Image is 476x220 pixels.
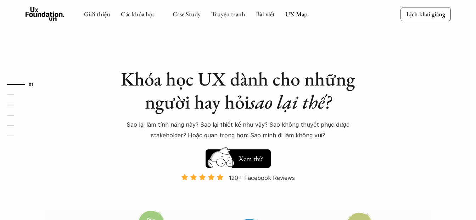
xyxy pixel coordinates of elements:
[114,67,362,114] h1: Khóa học UX dành cho những người hay hỏi
[285,10,308,18] a: UX Map
[29,82,34,87] strong: 01
[256,10,275,18] a: Bài viết
[211,10,245,18] a: Truyện tranh
[114,119,362,141] p: Sao lại làm tính năng này? Sao lại thiết kế như vậy? Sao không thuyết phục được stakeholder? Hoặc...
[7,80,41,89] a: 01
[406,10,445,18] p: Lịch khai giảng
[175,174,301,209] a: 120+ Facebook Reviews
[206,146,271,168] a: Xem thử
[229,172,295,183] p: 120+ Facebook Reviews
[84,10,110,18] a: Giới thiệu
[401,7,451,21] a: Lịch khai giảng
[237,154,264,164] h5: Xem thử
[121,10,155,18] a: Các khóa học
[173,10,201,18] a: Case Study
[250,89,331,114] em: sao lại thế?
